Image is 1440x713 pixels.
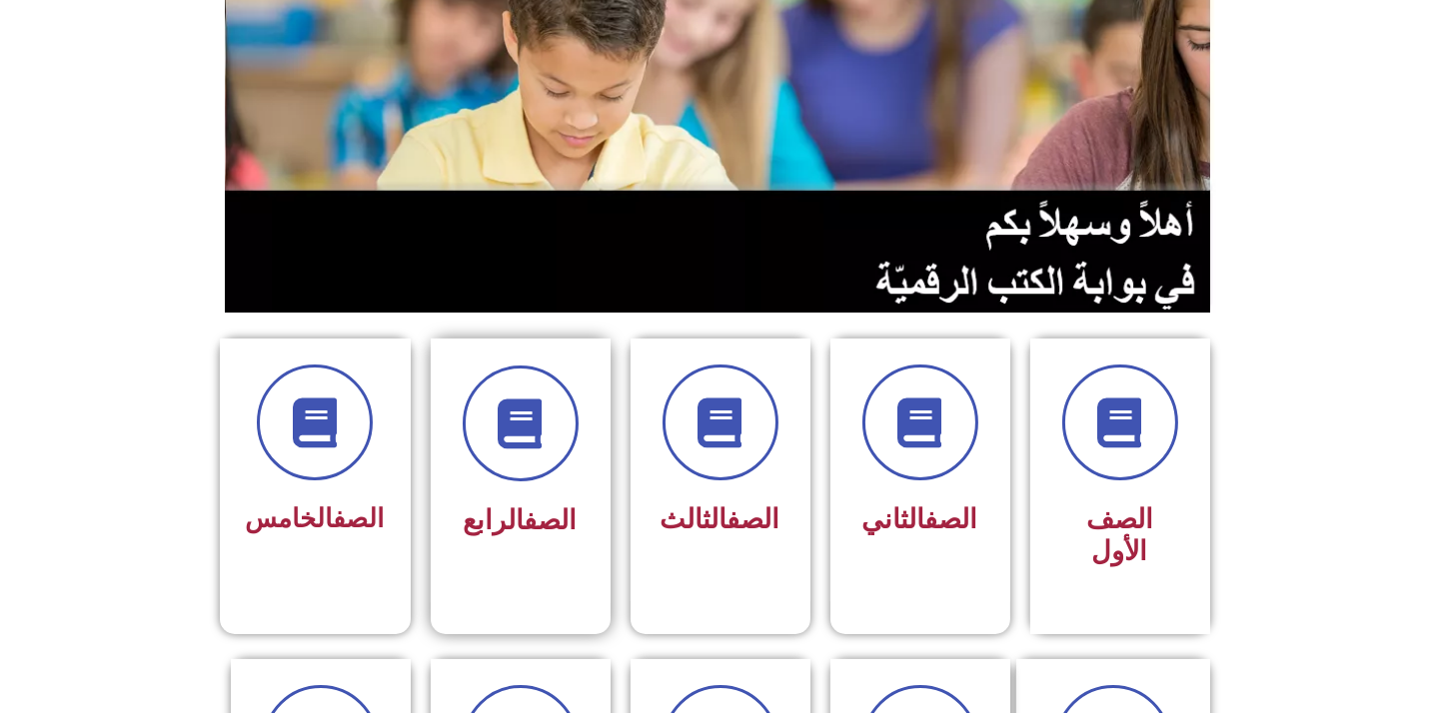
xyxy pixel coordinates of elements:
span: الصف الأول [1086,503,1153,567]
a: الصف [334,503,385,533]
span: الخامس [246,503,385,533]
span: الثالث [661,503,780,535]
span: الرابع [464,504,578,536]
span: الثاني [862,503,978,535]
a: الصف [727,503,780,535]
a: الصف [925,503,978,535]
a: الصف [525,504,578,536]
